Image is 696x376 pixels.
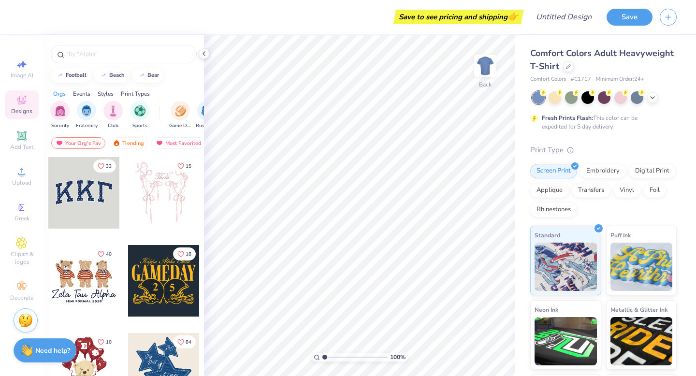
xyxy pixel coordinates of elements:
[11,72,33,79] span: Image AI
[610,304,667,315] span: Metallic & Glitter Ink
[51,68,91,83] button: football
[396,10,521,24] div: Save to see pricing and shipping
[571,75,591,84] span: # C1717
[535,304,558,315] span: Neon Ink
[134,105,145,116] img: Sports Image
[173,247,196,260] button: Like
[103,101,123,130] div: filter for Club
[610,317,673,365] img: Metallic & Glitter Ink
[169,101,191,130] button: filter button
[169,101,191,130] div: filter for Game Day
[479,80,492,89] div: Back
[535,230,560,240] span: Standard
[530,183,569,198] div: Applique
[580,164,626,178] div: Embroidery
[643,183,666,198] div: Foil
[76,101,98,130] button: filter button
[93,335,116,348] button: Like
[535,243,597,291] img: Standard
[51,137,105,149] div: Your Org's Fav
[613,183,640,198] div: Vinyl
[156,140,163,146] img: most_fav.gif
[56,140,63,146] img: most_fav.gif
[106,164,112,169] span: 33
[535,317,597,365] img: Neon Ink
[12,179,31,187] span: Upload
[130,101,149,130] div: filter for Sports
[173,335,196,348] button: Like
[542,114,661,131] div: This color can be expedited for 5 day delivery.
[132,122,147,130] span: Sports
[169,122,191,130] span: Game Day
[73,89,90,98] div: Events
[35,346,70,355] strong: Need help?
[132,68,163,83] button: bear
[607,9,652,26] button: Save
[10,143,33,151] span: Add Text
[196,122,218,130] span: Rush & Bid
[67,49,190,59] input: Try "Alpha"
[10,294,33,302] span: Decorate
[108,137,148,149] div: Trending
[121,89,150,98] div: Print Types
[53,89,66,98] div: Orgs
[106,340,112,345] span: 10
[186,164,191,169] span: 15
[93,159,116,173] button: Like
[629,164,676,178] div: Digital Print
[530,47,674,72] span: Comfort Colors Adult Heavyweight T-Shirt
[196,101,218,130] div: filter for Rush & Bid
[186,252,191,257] span: 18
[530,202,577,217] div: Rhinestones
[66,72,87,78] div: football
[94,68,129,83] button: beach
[56,72,64,78] img: trend_line.gif
[76,122,98,130] span: Fraternity
[130,101,149,130] button: filter button
[76,101,98,130] div: filter for Fraternity
[138,72,145,78] img: trend_line.gif
[11,107,32,115] span: Designs
[50,101,70,130] div: filter for Sorority
[108,122,118,130] span: Club
[98,89,114,98] div: Styles
[530,75,566,84] span: Comfort Colors
[93,247,116,260] button: Like
[507,11,518,22] span: 👉
[103,101,123,130] button: filter button
[50,101,70,130] button: filter button
[476,56,495,75] img: Back
[173,159,196,173] button: Like
[108,105,118,116] img: Club Image
[390,353,406,362] span: 100 %
[151,137,206,149] div: Most Favorited
[572,183,610,198] div: Transfers
[542,114,593,122] strong: Fresh Prints Flash:
[610,230,631,240] span: Puff Ink
[106,252,112,257] span: 40
[196,101,218,130] button: filter button
[55,105,66,116] img: Sorority Image
[147,72,159,78] div: bear
[113,140,120,146] img: trending.gif
[530,164,577,178] div: Screen Print
[175,105,186,116] img: Game Day Image
[5,250,39,266] span: Clipart & logos
[528,7,599,27] input: Untitled Design
[202,105,213,116] img: Rush & Bid Image
[530,145,677,156] div: Print Type
[109,72,125,78] div: beach
[14,215,29,222] span: Greek
[51,122,69,130] span: Sorority
[81,105,92,116] img: Fraternity Image
[596,75,644,84] span: Minimum Order: 24 +
[186,340,191,345] span: 84
[100,72,107,78] img: trend_line.gif
[610,243,673,291] img: Puff Ink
